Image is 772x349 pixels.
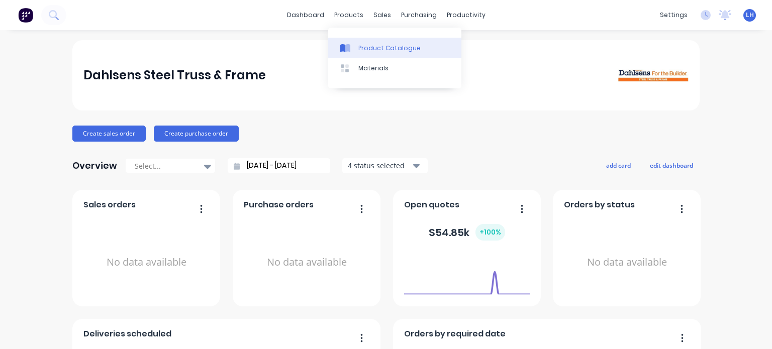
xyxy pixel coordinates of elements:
span: Deliveries scheduled [83,328,171,340]
div: No data available [244,215,370,310]
div: Product Catalogue [358,44,421,53]
span: LH [746,11,754,20]
span: Orders by status [564,199,635,211]
a: Product Catalogue [328,38,461,58]
div: settings [655,8,693,23]
div: Dahlsens Steel Truss & Frame [83,65,266,85]
div: Materials [358,64,389,73]
div: No data available [564,215,690,310]
div: sales [368,8,396,23]
button: Create sales order [72,126,146,142]
span: Sales orders [83,199,136,211]
div: productivity [442,8,491,23]
div: No data available [83,215,210,310]
a: dashboard [282,8,329,23]
span: Orders by required date [404,328,506,340]
a: Materials [328,58,461,78]
button: add card [600,159,637,172]
div: products [329,8,368,23]
img: Dahlsens Steel Truss & Frame [618,69,689,82]
div: Overview [72,156,117,176]
div: purchasing [396,8,442,23]
span: Open quotes [404,199,459,211]
button: Create purchase order [154,126,239,142]
div: 4 status selected [348,160,411,171]
span: Purchase orders [244,199,314,211]
button: 4 status selected [342,158,428,173]
button: edit dashboard [643,159,700,172]
img: Factory [18,8,33,23]
div: + 100 % [475,224,505,241]
div: $ 54.85k [429,224,505,241]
